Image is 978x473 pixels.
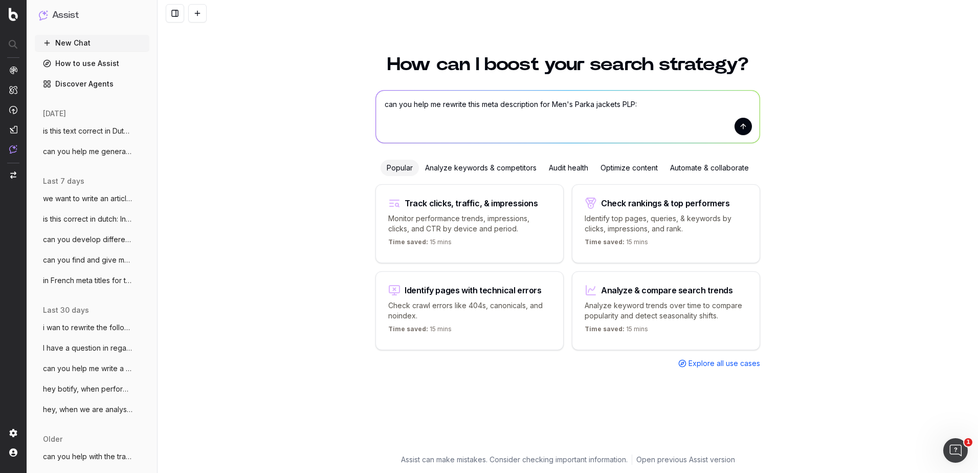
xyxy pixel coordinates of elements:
[678,358,760,369] a: Explore all use cases
[43,451,133,462] span: can you help with the translation of thi
[35,231,149,248] button: can you develop different suggestions fo
[35,76,149,92] a: Discover Agents
[585,325,648,337] p: 15 mins
[35,211,149,227] button: is this correct in dutch: In de damesjas
[35,381,149,397] button: hey botify, when performing a keyword an
[43,109,66,119] span: [DATE]
[39,10,48,20] img: Assist
[9,125,17,134] img: Studio
[43,234,133,245] span: can you develop different suggestions fo
[688,358,760,369] span: Explore all use cases
[43,255,133,265] span: can you find and give me articles from d
[943,438,968,463] iframe: Intercom live chat
[388,238,452,250] p: 15 mins
[388,238,428,246] span: Time saved:
[585,325,625,333] span: Time saved:
[601,199,730,207] div: Check rankings & top performers
[35,55,149,72] a: How to use Assist
[401,455,628,465] p: Assist can make mistakes. Consider checking important information.
[43,214,133,224] span: is this correct in dutch: In de damesjas
[43,126,133,136] span: is this text correct in Dutch: In de her
[585,213,747,234] p: Identify top pages, queries, & keywords by clicks, impressions, and rank.
[35,360,149,377] button: can you help me write a story related to
[43,404,133,415] span: hey, when we are analysing meta titles,
[9,85,17,94] img: Intelligence
[43,434,62,444] span: older
[543,160,594,176] div: Audit health
[35,123,149,139] button: is this text correct in Dutch: In de her
[39,8,145,23] button: Assist
[43,363,133,374] span: can you help me write a story related to
[35,319,149,336] button: i wan to rewrite the following meta desc
[664,160,755,176] div: Automate & collaborate
[9,145,17,154] img: Assist
[9,429,17,437] img: Setting
[10,171,16,179] img: Switch project
[405,199,538,207] div: Track clicks, traffic, & impressions
[35,252,149,268] button: can you find and give me articles from d
[585,238,625,246] span: Time saved:
[9,105,17,114] img: Activation
[35,340,149,356] button: I have a question in regards to the SEO
[375,55,760,74] h1: How can I boost your search strategy?
[388,213,551,234] p: Monitor performance trends, impressions, clicks, and CTR by device and period.
[388,300,551,321] p: Check crawl errors like 404s, canonicals, and noindex.
[405,286,542,294] div: Identify pages with technical errors
[9,448,17,457] img: My account
[43,343,133,353] span: I have a question in regards to the SEO
[388,325,452,337] p: 15 mins
[35,272,149,289] button: in French meta titles for the G-STAR pag
[35,448,149,465] button: can you help with the translation of thi
[35,143,149,160] button: can you help me generate metadata for th
[585,238,648,250] p: 15 mins
[601,286,733,294] div: Analyze & compare search trends
[35,35,149,51] button: New Chat
[594,160,664,176] div: Optimize content
[35,401,149,418] button: hey, when we are analysing meta titles,
[381,160,419,176] div: Popular
[43,275,133,286] span: in French meta titles for the G-STAR pag
[964,438,972,446] span: 1
[43,322,133,333] span: i wan to rewrite the following meta desc
[43,193,133,204] span: we want to write an article as an introd
[43,176,84,186] span: last 7 days
[388,325,428,333] span: Time saved:
[43,384,133,394] span: hey botify, when performing a keyword an
[9,8,18,21] img: Botify logo
[43,305,89,315] span: last 30 days
[419,160,543,176] div: Analyze keywords & competitors
[9,66,17,74] img: Analytics
[35,190,149,207] button: we want to write an article as an introd
[585,300,747,321] p: Analyze keyword trends over time to compare popularity and detect seasonality shifts.
[52,8,79,23] h1: Assist
[636,455,735,465] a: Open previous Assist version
[43,146,133,157] span: can you help me generate metadata for th
[376,91,760,143] textarea: can you help me rewrite this meta description for Men's Parka jackets PLP:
